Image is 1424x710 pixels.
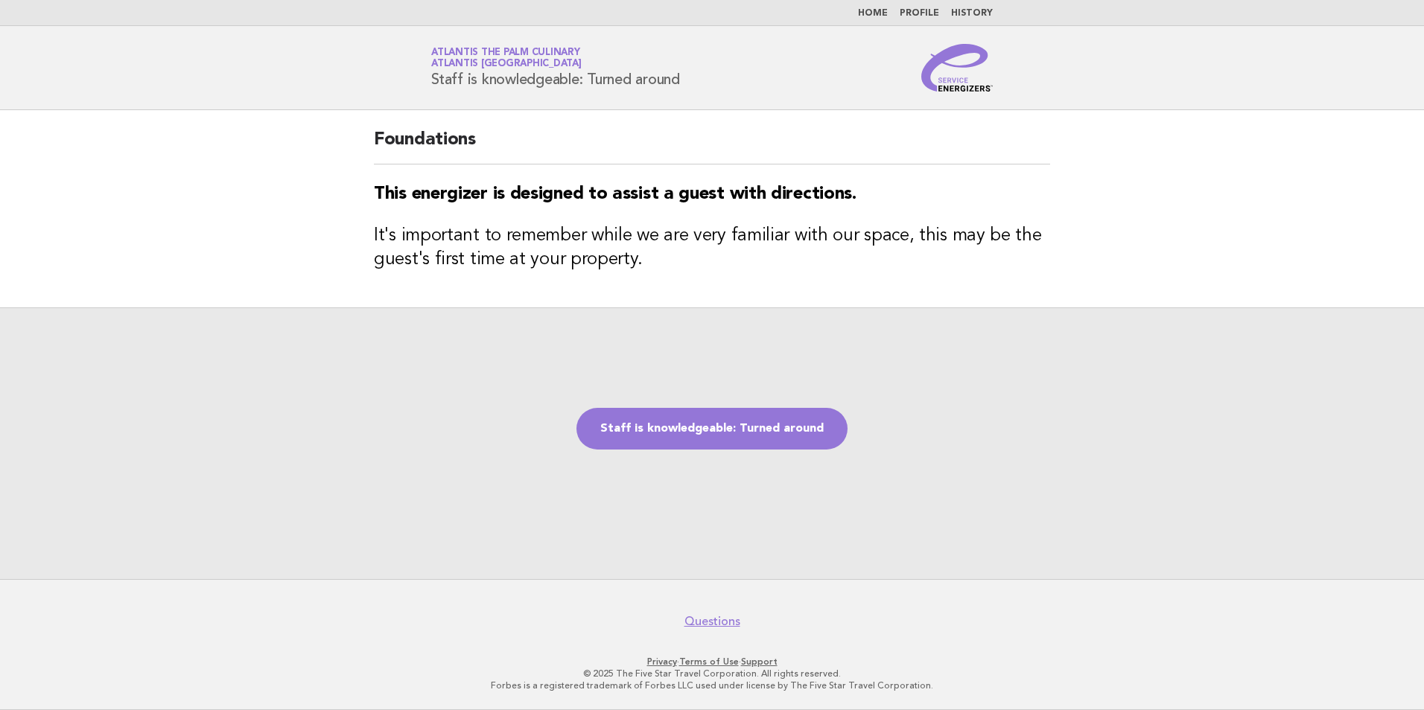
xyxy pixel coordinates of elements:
a: Privacy [647,656,677,667]
a: Atlantis The Palm CulinaryAtlantis [GEOGRAPHIC_DATA] [431,48,582,68]
a: Staff is knowledgeable: Turned around [576,408,848,450]
img: Service Energizers [921,44,993,92]
h2: Foundations [374,128,1050,164]
a: History [951,9,993,18]
span: Atlantis [GEOGRAPHIC_DATA] [431,60,582,69]
a: Terms of Use [679,656,739,667]
a: Questions [684,614,740,629]
p: © 2025 The Five Star Travel Corporation. All rights reserved. [256,668,1168,679]
strong: This energizer is designed to assist a guest with directions. [374,185,856,203]
p: Forbes is a registered trademark of Forbes LLC used under license by The Five Star Travel Corpora... [256,679,1168,691]
a: Home [858,9,888,18]
a: Support [741,656,778,667]
a: Profile [900,9,939,18]
p: · · [256,656,1168,668]
h3: It's important to remember while we are very familiar with our space, this may be the guest's fir... [374,224,1050,272]
h1: Staff is knowledgeable: Turned around [431,48,680,87]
